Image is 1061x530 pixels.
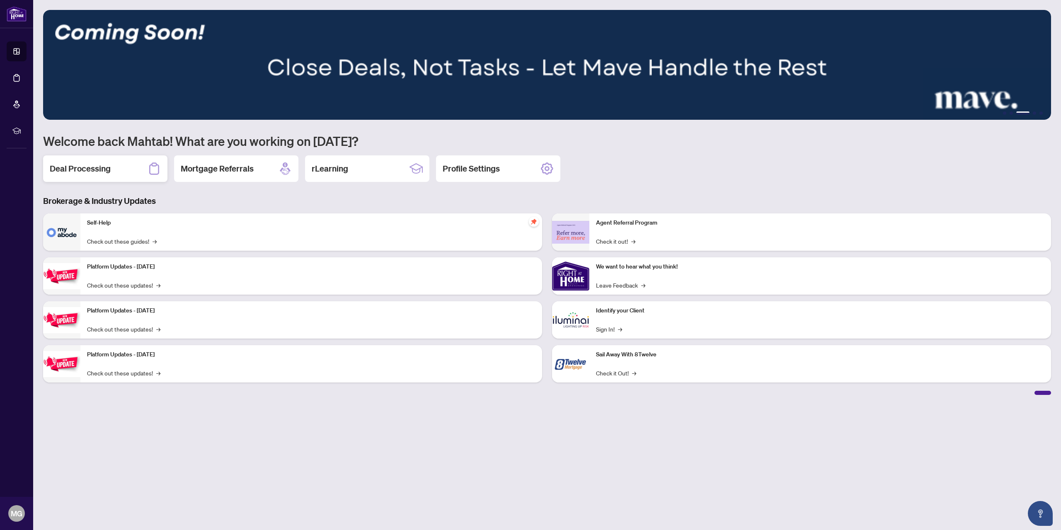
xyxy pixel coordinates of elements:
p: Agent Referral Program [596,218,1044,227]
img: Identify your Client [552,301,589,339]
span: → [631,237,635,246]
p: Self-Help [87,218,535,227]
h2: Profile Settings [443,163,500,174]
a: Check it Out!→ [596,368,636,378]
span: → [641,281,645,290]
p: Platform Updates - [DATE] [87,350,535,359]
img: Agent Referral Program [552,221,589,244]
h3: Brokerage & Industry Updates [43,195,1051,207]
span: MG [11,508,22,519]
a: Leave Feedback→ [596,281,645,290]
button: 2 [1010,111,1013,115]
p: Identify your Client [596,306,1044,315]
h2: Mortgage Referrals [181,163,254,174]
a: Check out these updates!→ [87,324,160,334]
img: Platform Updates - June 23, 2025 [43,351,80,377]
img: Self-Help [43,213,80,251]
span: pushpin [529,217,539,227]
a: Check out these updates!→ [87,281,160,290]
p: Platform Updates - [DATE] [87,262,535,271]
img: We want to hear what you think! [552,257,589,295]
p: We want to hear what you think! [596,262,1044,271]
button: 4 [1033,111,1036,115]
h2: Deal Processing [50,163,111,174]
button: 5 [1039,111,1043,115]
a: Check it out!→ [596,237,635,246]
h2: rLearning [312,163,348,174]
img: logo [7,6,27,22]
span: → [156,281,160,290]
p: Platform Updates - [DATE] [87,306,535,315]
span: → [156,324,160,334]
a: Check out these guides!→ [87,237,157,246]
button: Open asap [1028,501,1053,526]
span: → [632,368,636,378]
button: 1 [1003,111,1006,115]
h1: Welcome back Mahtab! What are you working on [DATE]? [43,133,1051,149]
img: Sail Away With 8Twelve [552,345,589,382]
img: Platform Updates - July 21, 2025 [43,263,80,289]
a: Sign In!→ [596,324,622,334]
button: 3 [1016,111,1030,115]
img: Slide 2 [43,10,1051,120]
span: → [618,324,622,334]
a: Check out these updates!→ [87,368,160,378]
span: → [153,237,157,246]
p: Sail Away With 8Twelve [596,350,1044,359]
span: → [156,368,160,378]
img: Platform Updates - July 8, 2025 [43,307,80,333]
